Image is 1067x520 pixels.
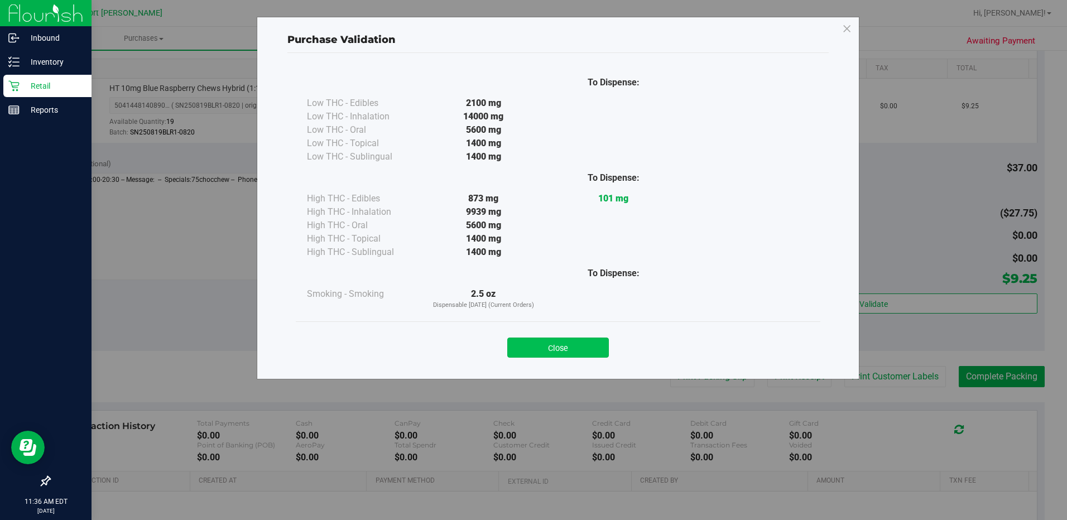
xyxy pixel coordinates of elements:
div: To Dispense: [549,267,679,280]
p: Reports [20,103,86,117]
div: To Dispense: [549,171,679,185]
div: 1400 mg [419,232,549,245]
div: Low THC - Oral [307,123,419,137]
div: 5600 mg [419,123,549,137]
strong: 101 mg [598,193,628,204]
div: Smoking - Smoking [307,287,419,301]
div: 9939 mg [419,205,549,219]
inline-svg: Reports [8,104,20,115]
button: Close [507,338,609,358]
div: Low THC - Sublingual [307,150,419,163]
p: Retail [20,79,86,93]
div: 1400 mg [419,137,549,150]
div: 1400 mg [419,245,549,259]
inline-svg: Inventory [8,56,20,68]
p: Dispensable [DATE] (Current Orders) [419,301,549,310]
p: [DATE] [5,507,86,515]
p: 11:36 AM EDT [5,497,86,507]
div: High THC - Edibles [307,192,419,205]
div: 1400 mg [419,150,549,163]
div: Low THC - Inhalation [307,110,419,123]
div: Low THC - Edibles [307,97,419,110]
div: High THC - Topical [307,232,419,245]
div: To Dispense: [549,76,679,89]
inline-svg: Inbound [8,32,20,44]
p: Inbound [20,31,86,45]
div: 2100 mg [419,97,549,110]
p: Inventory [20,55,86,69]
div: 873 mg [419,192,549,205]
div: High THC - Sublingual [307,245,419,259]
div: High THC - Oral [307,219,419,232]
span: Purchase Validation [287,33,396,46]
inline-svg: Retail [8,80,20,92]
div: 14000 mg [419,110,549,123]
div: High THC - Inhalation [307,205,419,219]
iframe: Resource center [11,431,45,464]
div: 5600 mg [419,219,549,232]
div: 2.5 oz [419,287,549,310]
div: Low THC - Topical [307,137,419,150]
